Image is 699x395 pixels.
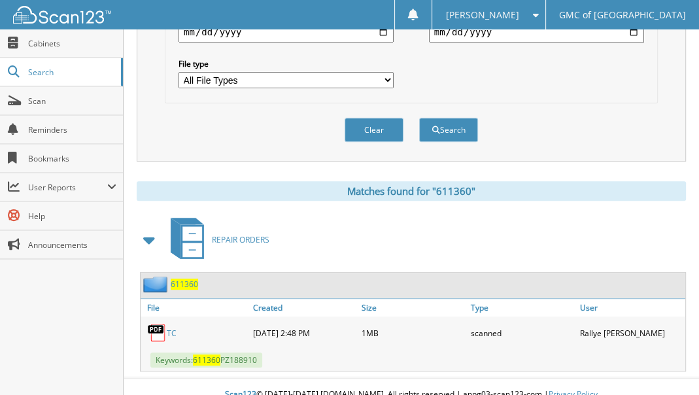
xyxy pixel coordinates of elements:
[419,118,478,142] button: Search
[28,211,116,222] span: Help
[559,11,685,19] span: GMC of [GEOGRAPHIC_DATA]
[137,181,686,201] div: Matches found for "611360"
[28,153,116,164] span: Bookmarks
[171,279,198,290] a: 611360
[147,323,167,343] img: PDF.png
[446,11,519,19] span: [PERSON_NAME]
[468,320,577,346] div: scanned
[163,214,269,266] a: REPAIR ORDERS
[179,22,394,43] input: start
[141,299,250,317] a: File
[28,239,116,250] span: Announcements
[358,320,468,346] div: 1MB
[143,276,171,292] img: folder2.png
[28,38,116,49] span: Cabinets
[28,95,116,107] span: Scan
[179,58,394,69] label: File type
[193,354,220,366] span: 611360
[345,118,403,142] button: Clear
[28,182,107,193] span: User Reports
[358,299,468,317] a: Size
[13,6,111,24] img: scan123-logo-white.svg
[250,320,359,346] div: [DATE] 2:48 PM
[576,320,685,346] div: Rallye [PERSON_NAME]
[250,299,359,317] a: Created
[634,332,699,395] iframe: Chat Widget
[212,234,269,245] span: REPAIR ORDERS
[576,299,685,317] a: User
[28,124,116,135] span: Reminders
[167,328,177,339] a: TC
[150,352,262,368] span: Keywords: PZ188910
[28,67,114,78] span: Search
[429,22,644,43] input: end
[468,299,577,317] a: Type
